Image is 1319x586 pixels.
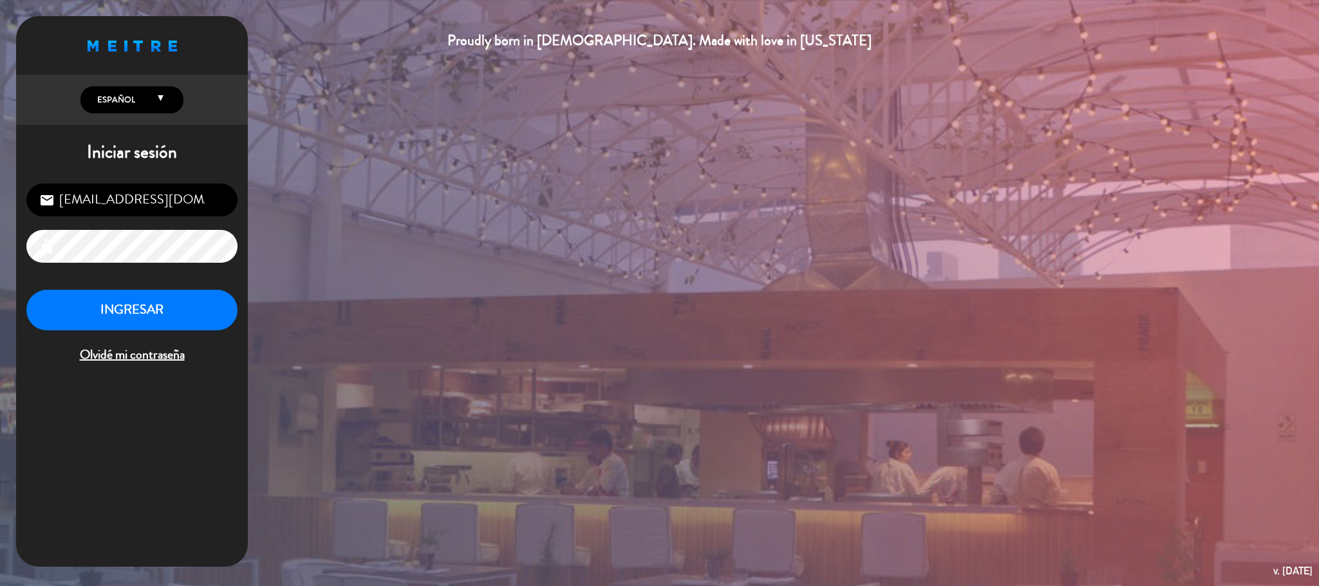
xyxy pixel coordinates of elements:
i: lock [39,239,55,254]
span: Español [94,93,135,106]
div: v. [DATE] [1273,562,1313,580]
button: INGRESAR [26,290,238,330]
input: Correo Electrónico [26,184,238,216]
i: email [39,193,55,208]
span: Olvidé mi contraseña [26,345,238,366]
h1: Iniciar sesión [16,142,248,164]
